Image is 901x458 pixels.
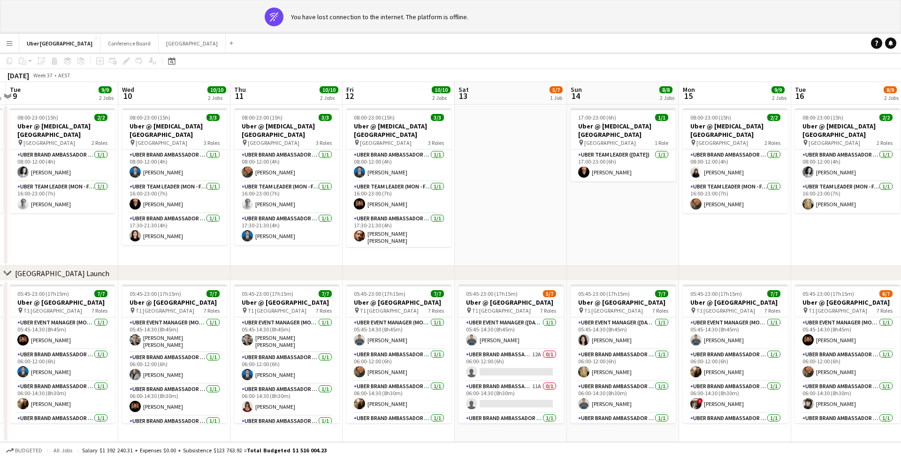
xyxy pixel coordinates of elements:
[233,90,246,101] span: 11
[122,108,227,245] div: 08:00-23:00 (15h)3/3Uber @ [MEDICAL_DATA][GEOGRAPHIC_DATA] [GEOGRAPHIC_DATA]3 RolesUBER Brand Amb...
[15,269,109,278] div: [GEOGRAPHIC_DATA] Launch
[122,213,227,245] app-card-role: UBER Brand Ambassador ([PERSON_NAME])1/117:30-21:30 (4h)[PERSON_NAME]
[248,307,306,314] span: T1 [GEOGRAPHIC_DATA]
[795,298,900,307] h3: Uber @ [GEOGRAPHIC_DATA]
[52,447,74,454] span: All jobs
[877,139,893,146] span: 2 Roles
[99,94,114,101] div: 2 Jobs
[795,85,806,94] span: Tue
[99,86,112,93] span: 9/9
[122,181,227,213] app-card-role: Uber Team Leader (Mon - Fri)1/116:00-23:00 (7h)[PERSON_NAME]
[696,139,748,146] span: [GEOGRAPHIC_DATA]
[204,307,220,314] span: 7 Roles
[540,307,556,314] span: 7 Roles
[458,381,564,413] app-card-role: UBER Brand Ambassador ([DATE])11A0/106:00-14:30 (8h30m)
[10,108,115,213] app-job-card: 08:00-23:00 (15h)2/2Uber @ [MEDICAL_DATA][GEOGRAPHIC_DATA] [GEOGRAPHIC_DATA]2 RolesUBER Brand Amb...
[683,298,788,307] h3: Uber @ [GEOGRAPHIC_DATA]
[346,181,451,213] app-card-role: Uber Team Leader (Mon - Fri)1/116:00-23:00 (7h)[PERSON_NAME]
[122,122,227,139] h3: Uber @ [MEDICAL_DATA][GEOGRAPHIC_DATA]
[122,416,227,448] app-card-role: UBER Brand Ambassador ([PERSON_NAME])1/1
[10,181,115,213] app-card-role: Uber Team Leader (Mon - Fri)1/116:00-23:00 (7h)[PERSON_NAME]
[319,114,332,121] span: 3/3
[457,90,469,101] span: 13
[10,85,21,94] span: Tue
[122,285,227,423] app-job-card: 05:45-23:00 (17h15m)7/7Uber @ [GEOGRAPHIC_DATA] T1 [GEOGRAPHIC_DATA]7 RolesUBER Event Manager (Mo...
[122,298,227,307] h3: Uber @ [GEOGRAPHIC_DATA]
[291,13,468,21] div: You have lost connection to the internet. The platform is offline.
[772,94,786,101] div: 2 Jobs
[795,122,900,139] h3: Uber @ [MEDICAL_DATA][GEOGRAPHIC_DATA]
[771,86,785,93] span: 9/9
[346,108,451,247] app-job-card: 08:00-23:00 (15h)3/3Uber @ [MEDICAL_DATA][GEOGRAPHIC_DATA] [GEOGRAPHIC_DATA]3 RolesUBER Brand Amb...
[802,290,854,297] span: 05:45-23:00 (17h15m)
[802,114,843,121] span: 08:00-23:00 (15h)
[458,317,564,349] app-card-role: UBER Event Manager ([DATE])1/105:45-14:30 (8h45m)[PERSON_NAME]
[10,298,115,307] h3: Uber @ [GEOGRAPHIC_DATA]
[58,72,70,79] div: AEST
[19,34,100,53] button: Uber [GEOGRAPHIC_DATA]
[660,94,674,101] div: 2 Jobs
[795,108,900,213] app-job-card: 08:00-23:00 (15h)2/2Uber @ [MEDICAL_DATA][GEOGRAPHIC_DATA] [GEOGRAPHIC_DATA]2 RolesUBER Brand Amb...
[17,114,58,121] span: 08:00-23:00 (15h)
[10,150,115,181] app-card-role: UBER Brand Ambassador ([PERSON_NAME])1/108:00-12:00 (4h)[PERSON_NAME]
[360,307,419,314] span: T1 [GEOGRAPHIC_DATA]
[683,317,788,349] app-card-role: UBER Event Manager (Mon - Fri)1/105:45-14:30 (8h45m)[PERSON_NAME]
[234,108,339,245] div: 08:00-23:00 (15h)3/3Uber @ [MEDICAL_DATA][GEOGRAPHIC_DATA] [GEOGRAPHIC_DATA]3 RolesUBER Brand Amb...
[458,349,564,381] app-card-role: UBER Brand Ambassador ([DATE])12A0/106:00-12:00 (6h)
[795,413,900,445] app-card-role: UBER Brand Ambassador ([PERSON_NAME])1/107:00-13:00 (6h)
[10,122,115,139] h3: Uber @ [MEDICAL_DATA][GEOGRAPHIC_DATA]
[683,413,788,445] app-card-role: UBER Brand Ambassador ([PERSON_NAME])1/107:00-13:00 (6h)
[884,86,897,93] span: 8/9
[234,213,339,245] app-card-role: UBER Brand Ambassador ([PERSON_NAME])1/117:30-21:30 (4h)[PERSON_NAME]
[8,90,21,101] span: 9
[683,150,788,181] app-card-role: UBER Brand Ambassador ([PERSON_NAME])1/108:00-12:00 (4h)[PERSON_NAME]
[121,90,134,101] span: 10
[571,85,582,94] span: Sun
[578,290,630,297] span: 05:45-23:00 (17h15m)
[884,94,899,101] div: 2 Jobs
[234,181,339,213] app-card-role: Uber Team Leader (Mon - Fri)1/116:00-23:00 (7h)[PERSON_NAME]
[122,150,227,181] app-card-role: UBER Brand Ambassador ([PERSON_NAME])1/108:00-12:00 (4h)[PERSON_NAME]
[345,90,354,101] span: 12
[122,317,227,352] app-card-role: UBER Event Manager (Mon - Fri)1/105:45-14:30 (8h45m)[PERSON_NAME] [PERSON_NAME]
[795,150,900,181] app-card-role: UBER Brand Ambassador ([PERSON_NAME])1/108:00-12:00 (4h)[PERSON_NAME]
[432,94,450,101] div: 2 Jobs
[206,290,220,297] span: 7/7
[319,290,332,297] span: 7/7
[346,413,451,445] app-card-role: UBER Brand Ambassador ([PERSON_NAME])1/107:00-13:00 (6h)
[234,85,246,94] span: Thu
[795,381,900,413] app-card-role: UBER Brand Ambassador ([PERSON_NAME])1/106:00-14:30 (8h30m)[PERSON_NAME]
[247,447,327,454] span: Total Budgeted $1 516 004.23
[683,381,788,413] app-card-role: UBER Brand Ambassador ([PERSON_NAME])1/106:00-14:30 (8h30m)![PERSON_NAME]
[655,139,668,146] span: 1 Role
[159,34,226,53] button: [GEOGRAPHIC_DATA]
[23,307,82,314] span: T1 [GEOGRAPHIC_DATA]
[809,139,860,146] span: [GEOGRAPHIC_DATA]
[659,86,672,93] span: 8/8
[346,285,451,423] app-job-card: 05:45-23:00 (17h15m)7/7Uber @ [GEOGRAPHIC_DATA] T1 [GEOGRAPHIC_DATA]7 RolesUBER Event Manager (Mo...
[10,349,115,381] app-card-role: UBER Brand Ambassador ([PERSON_NAME])1/106:00-12:00 (6h)[PERSON_NAME]
[15,447,42,454] span: Budgeted
[10,381,115,413] app-card-role: UBER Brand Ambassador ([PERSON_NAME])1/106:00-14:30 (8h30m)[PERSON_NAME]
[683,108,788,213] div: 08:00-23:00 (15h)2/2Uber @ [MEDICAL_DATA][GEOGRAPHIC_DATA] [GEOGRAPHIC_DATA]2 RolesUBER Brand Amb...
[655,290,668,297] span: 7/7
[690,290,742,297] span: 05:45-23:00 (17h15m)
[136,307,194,314] span: T1 [GEOGRAPHIC_DATA]
[234,285,339,423] div: 05:45-23:00 (17h15m)7/7Uber @ [GEOGRAPHIC_DATA] T1 [GEOGRAPHIC_DATA]7 RolesUBER Event Manager (Mo...
[5,445,44,456] button: Budgeted
[652,307,668,314] span: 7 Roles
[10,413,115,445] app-card-role: UBER Brand Ambassador ([PERSON_NAME])1/107:00-13:00 (6h)
[683,85,695,94] span: Mon
[584,139,636,146] span: [GEOGRAPHIC_DATA]
[795,285,900,423] app-job-card: 05:45-23:00 (17h15m)6/7Uber @ [GEOGRAPHIC_DATA] T1 [GEOGRAPHIC_DATA]7 RolesUBER Event Manager (Mo...
[92,139,107,146] span: 2 Roles
[767,290,780,297] span: 7/7
[571,108,676,181] app-job-card: 17:00-23:00 (6h)1/1Uber @ [MEDICAL_DATA][GEOGRAPHIC_DATA] [GEOGRAPHIC_DATA]1 RoleUber Team Leader...
[683,181,788,213] app-card-role: Uber Team Leader (Mon - Fri)1/116:00-23:00 (7h)[PERSON_NAME]
[571,150,676,181] app-card-role: Uber Team Leader ([DATE])1/117:00-23:00 (6h)[PERSON_NAME]
[466,290,518,297] span: 05:45-23:00 (17h15m)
